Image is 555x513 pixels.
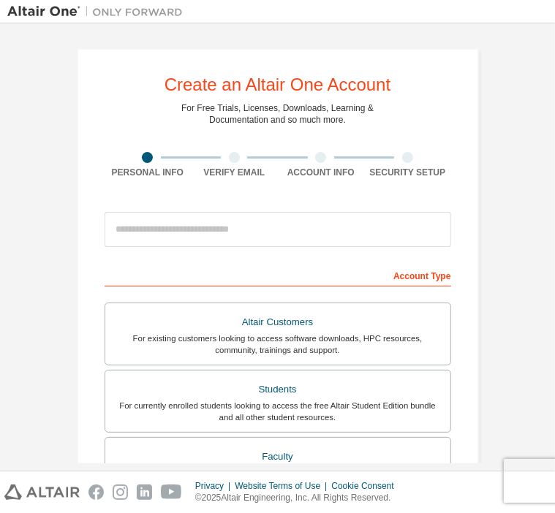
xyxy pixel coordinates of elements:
div: Personal Info [105,167,192,178]
div: Students [114,379,442,400]
img: youtube.svg [161,484,182,500]
p: © 2025 Altair Engineering, Inc. All Rights Reserved. [195,492,403,504]
div: Account Info [278,167,365,178]
div: Privacy [195,480,235,492]
img: altair_logo.svg [4,484,80,500]
div: For existing customers looking to access software downloads, HPC resources, community, trainings ... [114,332,442,356]
div: For Free Trials, Licenses, Downloads, Learning & Documentation and so much more. [181,102,374,126]
div: Website Terms of Use [235,480,331,492]
div: Cookie Consent [331,480,402,492]
img: Altair One [7,4,190,19]
img: facebook.svg [88,484,104,500]
div: For currently enrolled students looking to access the free Altair Student Edition bundle and all ... [114,400,442,423]
div: Security Setup [364,167,451,178]
img: linkedin.svg [137,484,152,500]
div: Verify Email [191,167,278,178]
div: Altair Customers [114,312,442,332]
img: instagram.svg [113,484,128,500]
div: Create an Altair One Account [165,76,391,94]
div: Faculty [114,446,442,467]
div: Account Type [105,263,451,286]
